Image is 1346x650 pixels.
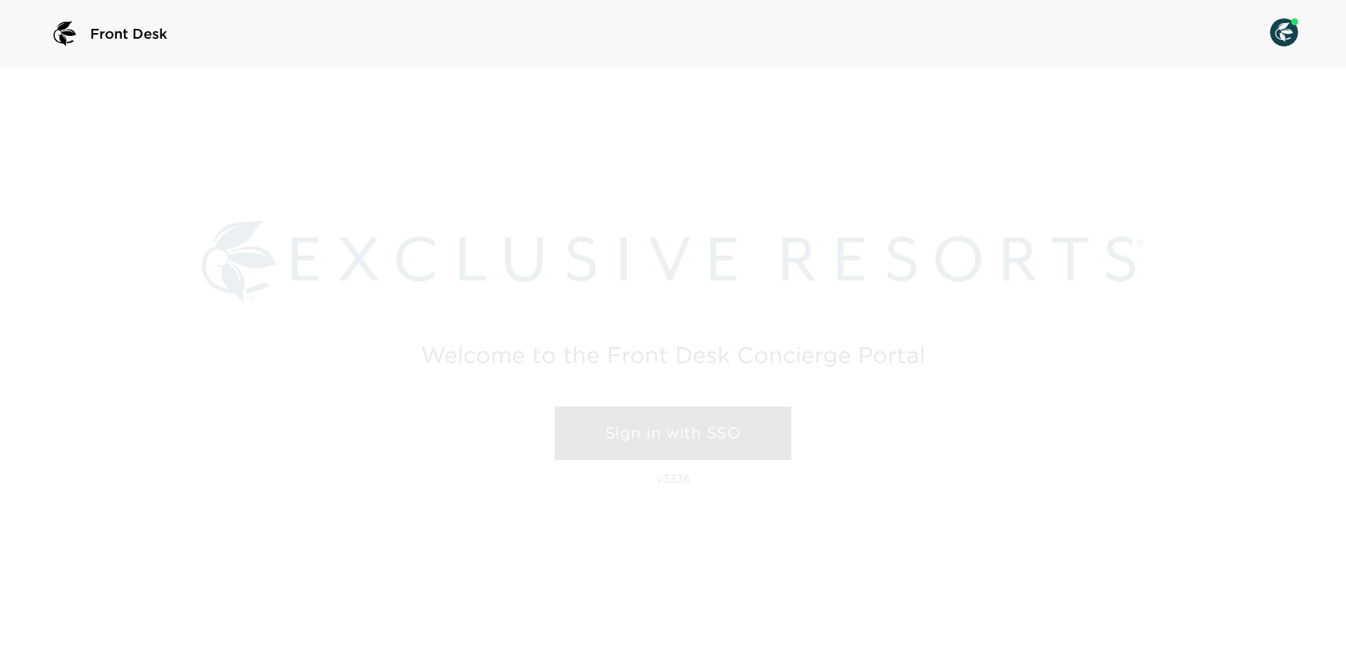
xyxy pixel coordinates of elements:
img: logo [48,17,82,51]
img: Exclusive Resorts logo [202,221,1144,302]
span: Front Desk [90,24,168,44]
img: User [1270,18,1298,46]
a: Sign in with SSO [555,407,791,460]
h2: Welcome to the Front Desk Concierge Portal [421,344,925,366]
p: v3336 [656,471,691,485]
